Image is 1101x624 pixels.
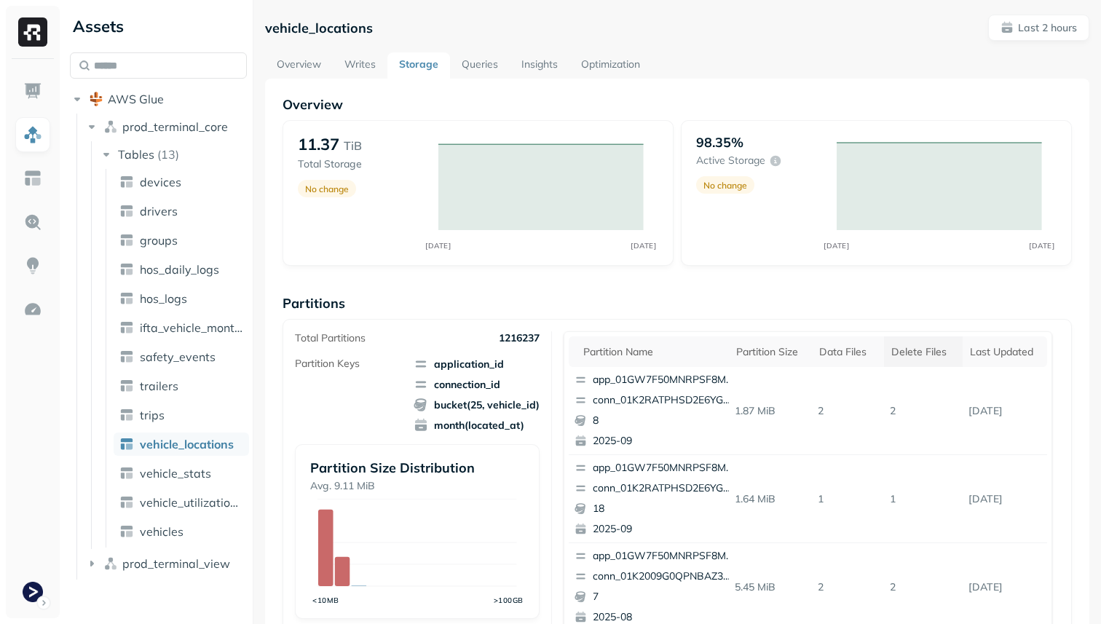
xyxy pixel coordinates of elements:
p: app_01GW7F50MNRPSF8MFHFDEVDVJA [593,373,734,387]
img: Optimization [23,300,42,319]
img: table [119,291,134,306]
a: devices [114,170,249,194]
span: connection_id [414,377,540,392]
p: 8 [593,414,734,428]
img: table [119,379,134,393]
p: Avg. 9.11 MiB [310,479,524,493]
img: table [119,262,134,277]
div: Data Files [819,345,877,359]
a: vehicle_utilization_day [114,491,249,514]
p: 5.45 MiB [729,574,813,600]
span: ifta_vehicle_months [140,320,243,335]
tspan: [DATE] [426,241,451,250]
div: Partition size [736,345,805,359]
p: Sep 6, 2025 [963,486,1047,512]
span: application_id [414,357,540,371]
a: safety_events [114,345,249,368]
a: hos_daily_logs [114,258,249,281]
p: Total Partitions [295,331,366,345]
tspan: [DATE] [1030,241,1055,250]
span: safety_events [140,349,216,364]
img: Asset Explorer [23,169,42,188]
a: Insights [510,52,569,79]
tspan: <10MB [312,596,339,604]
a: vehicles [114,520,249,543]
button: app_01GW7F50MNRPSF8MFHFDEVDVJAconn_01K2RATPHSD2E6YGZVQS8K2M0M182025-09 [569,455,741,542]
p: 2025-09 [593,434,734,449]
img: table [119,466,134,481]
span: hos_daily_logs [140,262,219,277]
p: conn_01K2009G0QPNBAZ33W348P313Z [593,569,734,584]
img: Terminal [23,582,43,602]
span: hos_logs [140,291,187,306]
img: root [89,92,103,106]
span: vehicle_locations [140,437,234,451]
p: Overview [283,96,1072,113]
div: Last updated [970,345,1040,359]
button: AWS Glue [70,87,247,111]
p: ( 13 ) [157,147,179,162]
a: ifta_vehicle_months [114,316,249,339]
p: 98.35% [696,134,743,151]
span: trips [140,408,165,422]
p: 2 [884,398,963,424]
span: vehicles [140,524,183,539]
p: 2 [884,574,963,600]
img: table [119,349,134,364]
a: Writes [333,52,387,79]
p: No change [703,180,747,191]
div: Partition name [583,345,722,359]
a: Overview [265,52,333,79]
button: prod_terminal_view [84,552,248,575]
p: conn_01K2RATPHSD2E6YGZVQS8K2M0M [593,481,734,496]
span: vehicle_stats [140,466,211,481]
p: 2 [812,574,884,600]
p: 1.87 MiB [729,398,813,424]
div: Delete Files [891,345,955,359]
p: 1 [884,486,963,512]
p: 1216237 [499,331,540,345]
p: app_01GW7F50MNRPSF8MFHFDEVDVJA [593,549,734,564]
img: Query Explorer [23,213,42,232]
div: Assets [70,15,247,38]
span: bucket(25, vehicle_id) [414,398,540,412]
button: app_01GW7F50MNRPSF8MFHFDEVDVJAconn_01K2RATPHSD2E6YGZVQS8K2M0M82025-09 [569,367,741,454]
p: 18 [593,502,734,516]
span: prod_terminal_core [122,119,228,134]
tspan: >100GB [494,596,524,604]
button: Tables(13) [99,143,248,166]
span: month(located_at) [414,418,540,433]
span: Tables [118,147,154,162]
img: table [119,175,134,189]
a: drivers [114,200,249,223]
span: groups [140,233,178,248]
p: No change [305,183,349,194]
img: table [119,437,134,451]
img: table [119,204,134,218]
img: table [119,524,134,539]
button: prod_terminal_core [84,115,248,138]
span: devices [140,175,181,189]
tspan: [DATE] [824,241,850,250]
img: table [119,408,134,422]
a: Storage [387,52,450,79]
a: trailers [114,374,249,398]
p: Sep 6, 2025 [963,574,1047,600]
img: Insights [23,256,42,275]
p: 2 [812,398,884,424]
a: Queries [450,52,510,79]
tspan: [DATE] [631,241,657,250]
a: groups [114,229,249,252]
img: table [119,495,134,510]
p: Sep 6, 2025 [963,398,1047,424]
p: Partition Size Distribution [310,459,524,476]
img: namespace [103,556,118,571]
p: 2025-09 [593,522,734,537]
img: Dashboard [23,82,42,100]
button: Last 2 hours [988,15,1089,41]
img: namespace [103,119,118,134]
p: 1.64 MiB [729,486,813,512]
p: vehicle_locations [265,20,373,36]
p: Partitions [283,295,1072,312]
p: app_01GW7F50MNRPSF8MFHFDEVDVJA [593,461,734,475]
